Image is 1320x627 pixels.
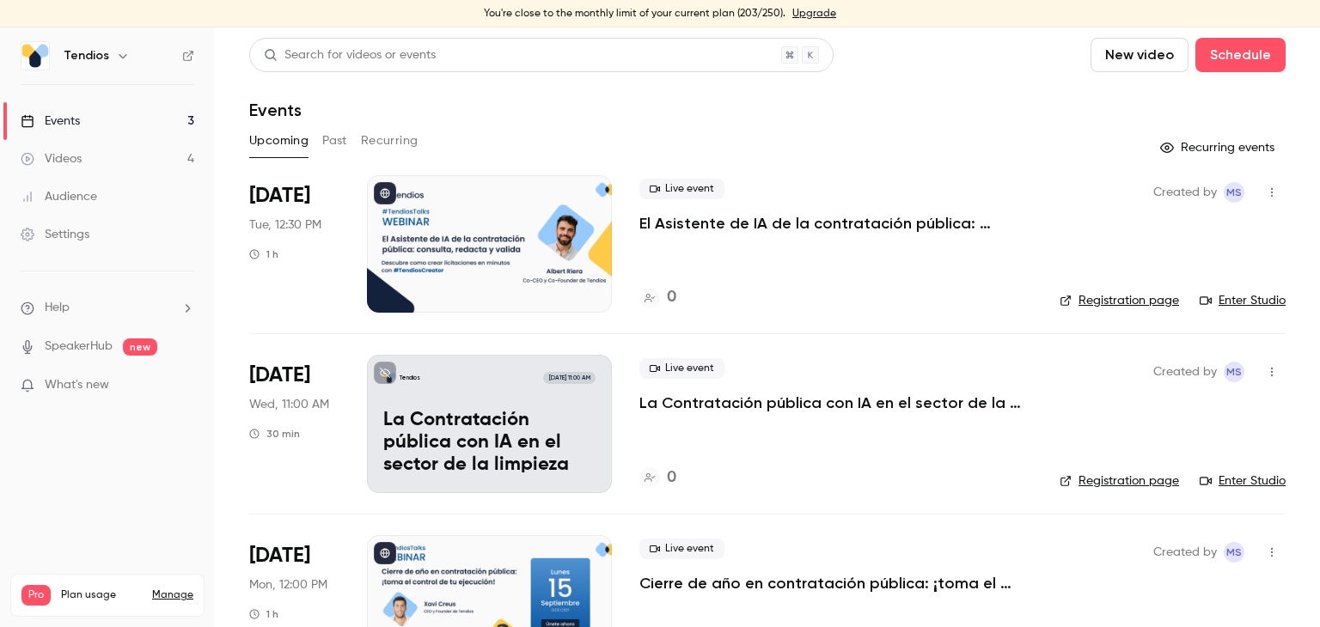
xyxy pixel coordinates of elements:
span: Plan usage [61,588,142,602]
span: Maria Serra [1224,542,1244,563]
button: Past [322,127,347,155]
span: MS [1226,182,1242,203]
span: Wed, 11:00 AM [249,396,329,413]
span: Live event [639,179,724,199]
a: Enter Studio [1200,292,1286,309]
div: Sep 9 Tue, 12:30 PM (Europe/Madrid) [249,175,339,313]
div: Audience [21,188,97,205]
div: Sep 10 Wed, 11:00 AM (Europe/Madrid) [249,355,339,492]
h1: Events [249,100,302,120]
a: 0 [639,466,676,490]
a: Enter Studio [1200,472,1286,490]
span: Created by [1153,182,1217,203]
a: El Asistente de IA de la contratación pública: consulta, redacta y valida. [639,213,1032,234]
a: La Contratación pública con IA en el sector de la limpieza [639,393,1032,413]
iframe: Noticeable Trigger [174,378,194,393]
div: Search for videos or events [264,46,436,64]
button: Recurring events [1152,134,1286,161]
a: Registration page [1060,472,1179,490]
div: Settings [21,226,89,243]
span: Mon, 12:00 PM [249,576,327,594]
span: Live event [639,539,724,559]
h4: 0 [667,466,676,490]
a: SpeakerHub [45,338,113,356]
span: Pro [21,585,51,606]
a: Upgrade [792,7,836,21]
img: Tendios [21,42,49,70]
div: Videos [21,150,82,167]
span: MS [1226,362,1242,382]
a: Registration page [1060,292,1179,309]
span: [DATE] [249,182,310,210]
span: Created by [1153,362,1217,382]
p: La Contratación pública con IA en el sector de la limpieza [383,410,596,476]
p: Tendios [400,374,420,382]
a: Cierre de año en contratación pública: ¡toma el control de tu ejecución! [639,573,1032,594]
div: 1 h [249,607,278,621]
button: Upcoming [249,127,309,155]
button: Schedule [1195,38,1286,72]
span: new [123,338,157,356]
span: [DATE] [249,542,310,569]
span: Help [45,299,70,317]
span: Live event [639,358,724,379]
a: La Contratación pública con IA en el sector de la limpiezaTendios[DATE] 11:00 AMLa Contratación p... [367,355,612,492]
h6: Tendios [64,47,109,64]
span: Maria Serra [1224,362,1244,382]
h4: 0 [667,286,676,309]
a: Manage [152,588,193,602]
div: Events [21,113,80,130]
span: MS [1226,542,1242,563]
span: Created by [1153,542,1217,563]
button: Recurring [361,127,419,155]
span: What's new [45,376,109,394]
span: Maria Serra [1224,182,1244,203]
span: Tue, 12:30 PM [249,216,321,234]
li: help-dropdown-opener [21,299,194,317]
a: 0 [639,286,676,309]
div: 30 min [249,427,300,441]
button: New video [1091,38,1189,72]
span: [DATE] [249,362,310,389]
span: [DATE] 11:00 AM [543,372,595,384]
div: 1 h [249,247,278,261]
